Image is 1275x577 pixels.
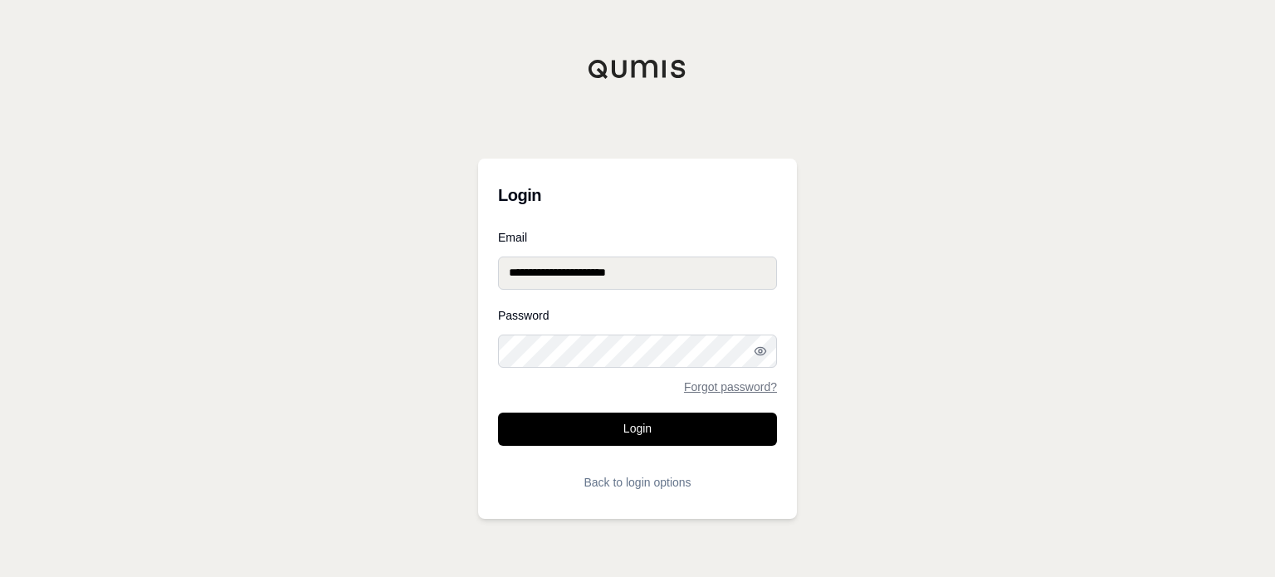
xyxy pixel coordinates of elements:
[498,413,777,446] button: Login
[684,381,777,393] a: Forgot password?
[498,178,777,212] h3: Login
[498,310,777,321] label: Password
[498,232,777,243] label: Email
[588,59,687,79] img: Qumis
[498,466,777,499] button: Back to login options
